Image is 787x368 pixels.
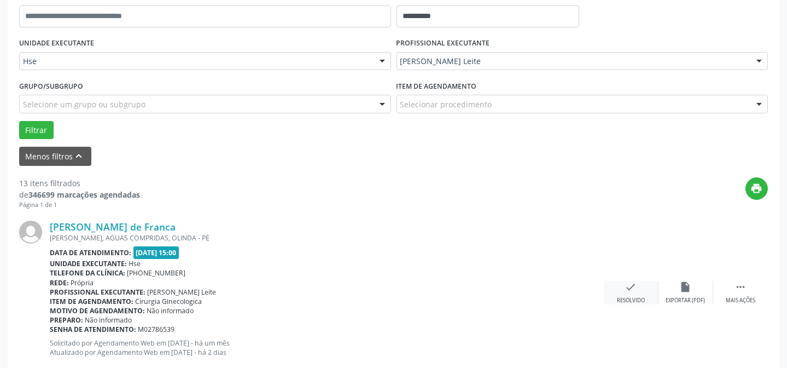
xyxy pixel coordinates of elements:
[734,281,747,293] i: 
[50,221,176,233] a: [PERSON_NAME] de Franca
[19,189,140,200] div: de
[147,306,194,315] span: Não informado
[19,221,42,244] img: img
[129,259,141,268] span: Hse
[50,338,604,357] p: Solicitado por Agendamento Web em [DATE] - há um mês Atualizado por Agendamento Web em [DATE] - h...
[19,121,54,140] button: Filtrar
[28,189,140,200] strong: 346699 marcações agendadas
[680,281,692,293] i: insert_drive_file
[397,35,490,52] label: PROFISSIONAL EXECUTANTE
[625,281,637,293] i: check
[666,297,706,304] div: Exportar (PDF)
[726,297,755,304] div: Mais ações
[50,315,83,325] b: Preparo:
[617,297,645,304] div: Resolvido
[50,233,604,243] div: [PERSON_NAME], AGUAS COMPRIDAS, OLINDA - PE
[50,268,125,278] b: Telefone da clínica:
[19,177,140,189] div: 13 itens filtrados
[148,287,217,297] span: [PERSON_NAME] Leite
[751,182,763,194] i: print
[71,278,94,287] span: Própria
[50,297,133,306] b: Item de agendamento:
[19,200,140,210] div: Página 1 de 1
[23,99,145,110] span: Selecione um grupo ou subgrupo
[397,78,477,95] label: Item de agendamento
[127,268,186,278] span: [PHONE_NUMBER]
[50,259,127,268] b: Unidade executante:
[19,35,94,52] label: UNIDADE EXECUTANTE
[73,150,85,162] i: keyboard_arrow_up
[138,325,175,334] span: M02786539
[50,287,145,297] b: Profissional executante:
[50,306,145,315] b: Motivo de agendamento:
[50,278,69,287] b: Rede:
[400,56,746,67] span: [PERSON_NAME] Leite
[19,147,91,166] button: Menos filtros
[745,177,768,200] button: Imprimir lista
[85,315,132,325] span: Não informado
[50,248,131,257] b: Data de atendimento:
[400,99,492,110] span: Selecionar procedimento
[133,246,179,259] span: [DATE] 15:00
[136,297,202,306] span: Cirurgia Ginecologica
[19,78,83,95] label: Grupo/Subgrupo
[50,325,136,334] b: Senha de atendimento:
[23,56,369,67] span: Hse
